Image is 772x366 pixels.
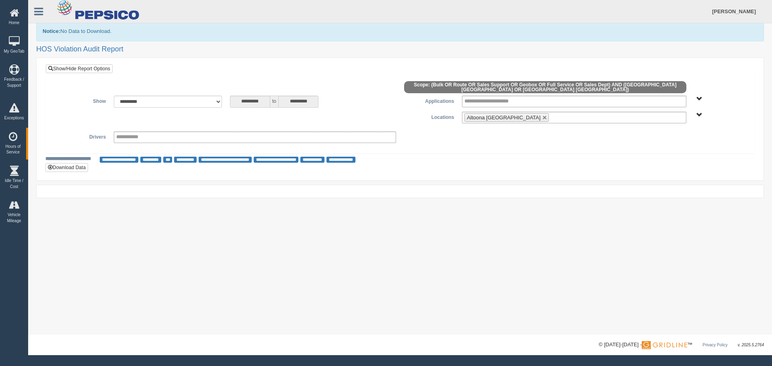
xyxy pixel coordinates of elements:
[702,343,727,347] a: Privacy Policy
[52,96,110,105] label: Show
[46,64,113,73] a: Show/Hide Report Options
[52,131,110,141] label: Drivers
[400,112,458,121] label: Locations
[36,45,764,53] h2: HOS Violation Audit Report
[43,28,60,34] b: Notice:
[45,163,88,172] button: Download Data
[599,341,764,349] div: © [DATE]-[DATE] - ™
[400,96,458,105] label: Applications
[467,115,540,121] span: Altoona [GEOGRAPHIC_DATA]
[270,96,278,108] span: to
[738,343,764,347] span: v. 2025.5.2764
[642,341,687,349] img: Gridline
[404,81,686,93] span: Scope: (Bulk OR Route OR Sales Support OR Geobox OR Full Service OR Sales Dept) AND ([GEOGRAPHIC_...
